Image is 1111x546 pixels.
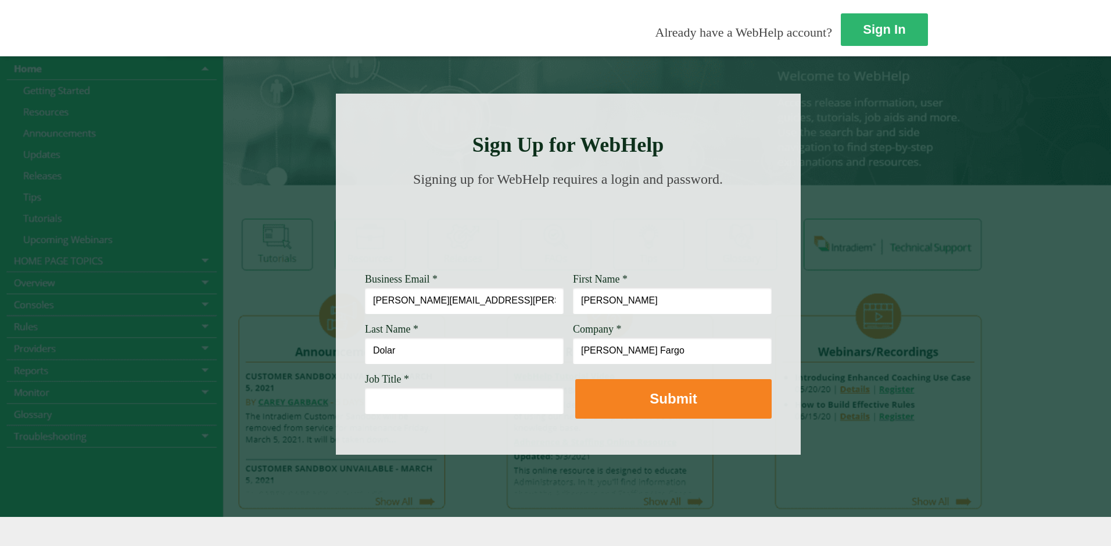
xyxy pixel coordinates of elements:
span: Already have a WebHelp account? [655,25,832,40]
strong: Sign In [863,22,905,37]
span: Business Email * [365,273,438,285]
img: Need Credentials? Sign up below. Have Credentials? Use the sign-in button. [372,199,765,257]
span: Company * [573,323,622,335]
strong: Submit [650,391,697,406]
strong: Sign Up for WebHelp [472,133,664,156]
span: Job Title * [365,373,409,385]
span: Signing up for WebHelp requires a login and password. [413,172,723,187]
span: Last Name * [365,323,418,335]
button: Submit [575,379,772,419]
a: Sign In [841,13,928,46]
span: First Name * [573,273,628,285]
